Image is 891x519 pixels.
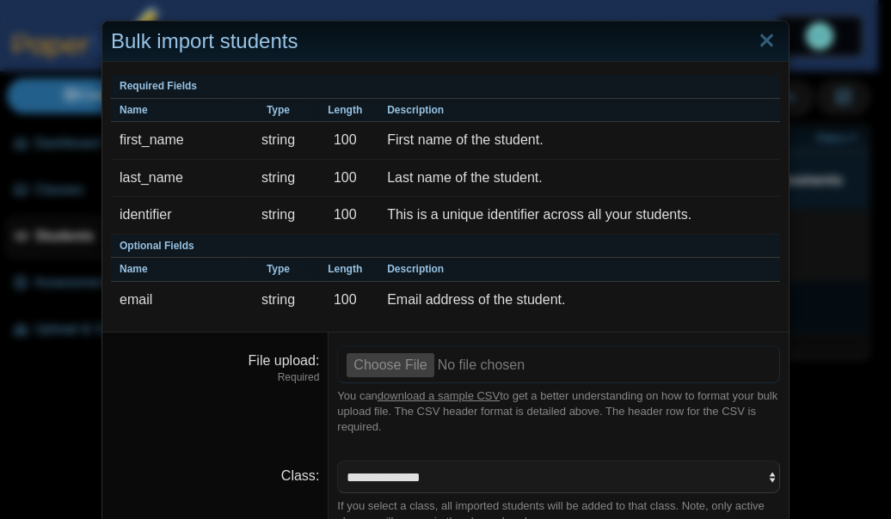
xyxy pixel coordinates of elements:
[378,282,780,318] td: Email address of the student.
[311,99,378,123] th: Length
[378,197,780,234] td: This is a unique identifier across all your students.
[378,99,780,123] th: Description
[111,122,245,159] td: first_name
[311,160,378,197] td: 100
[378,122,780,159] td: First name of the student.
[245,122,312,159] td: string
[111,197,245,234] td: identifier
[245,197,312,234] td: string
[111,235,780,259] th: Optional Fields
[111,75,780,99] th: Required Fields
[111,282,245,318] td: email
[753,27,780,56] a: Close
[111,370,319,385] dfn: Required
[281,468,319,483] label: Class
[311,197,378,234] td: 100
[245,258,312,282] th: Type
[337,388,780,436] div: You can to get a better understanding on how to format your bulk upload file. The CSV header form...
[249,353,320,368] label: File upload
[245,99,312,123] th: Type
[311,122,378,159] td: 100
[245,160,312,197] td: string
[378,258,780,282] th: Description
[311,282,378,318] td: 100
[245,282,312,318] td: string
[378,389,500,402] a: download a sample CSV
[111,99,245,123] th: Name
[111,258,245,282] th: Name
[102,21,789,62] div: Bulk import students
[111,160,245,197] td: last_name
[311,258,378,282] th: Length
[378,160,780,197] td: Last name of the student.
